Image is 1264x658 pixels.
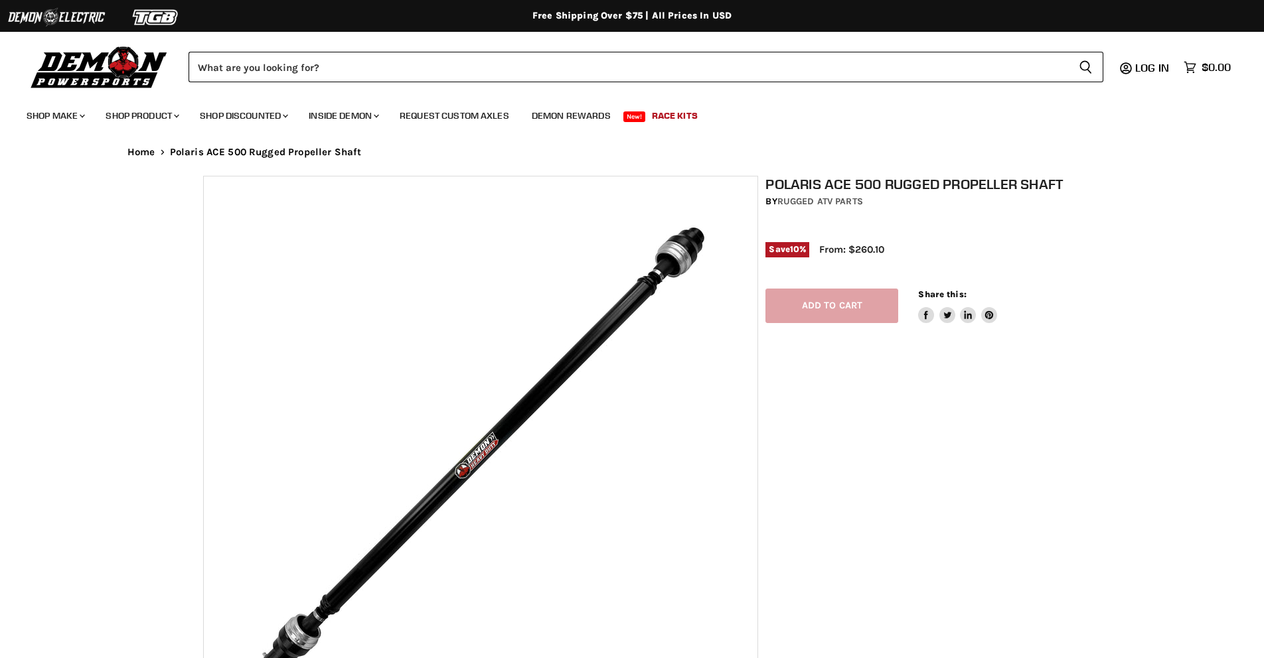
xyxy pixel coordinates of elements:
span: 10 [790,244,799,254]
a: Home [127,147,155,158]
img: TGB Logo 2 [106,5,206,30]
span: New! [623,111,646,122]
nav: Breadcrumbs [101,147,1163,158]
a: Shop Make [17,102,93,129]
a: Shop Discounted [190,102,296,129]
span: Log in [1135,61,1169,74]
h1: Polaris ACE 500 Rugged Propeller Shaft [765,176,1068,192]
a: Log in [1129,62,1177,74]
a: Demon Rewards [522,102,621,129]
a: Race Kits [642,102,708,129]
a: Request Custom Axles [390,102,519,129]
img: Demon Electric Logo 2 [7,5,106,30]
span: Polaris ACE 500 Rugged Propeller Shaft [170,147,362,158]
input: Search [189,52,1068,82]
ul: Main menu [17,97,1227,129]
div: Free Shipping Over $75 | All Prices In USD [101,10,1163,22]
span: Share this: [918,289,966,299]
span: From: $260.10 [819,243,884,255]
aside: Share this: [918,289,997,324]
div: by [765,194,1068,209]
span: Save % [765,242,809,257]
img: Demon Powersports [27,43,172,90]
a: Inside Demon [299,102,387,129]
button: Search [1068,52,1103,82]
a: Rugged ATV Parts [777,196,863,207]
a: Shop Product [96,102,187,129]
a: $0.00 [1177,58,1237,77]
span: $0.00 [1202,61,1231,74]
form: Product [189,52,1103,82]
